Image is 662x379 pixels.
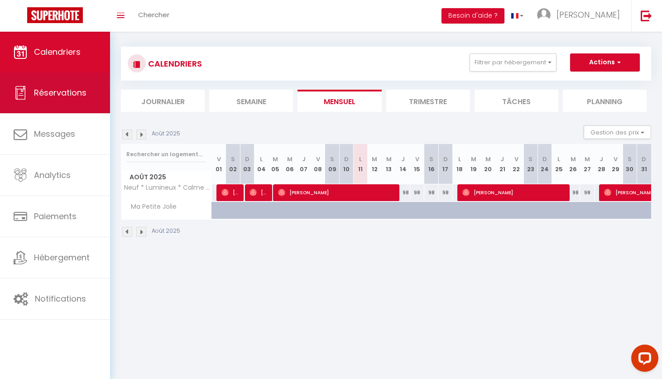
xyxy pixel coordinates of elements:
abbr: M [585,155,590,163]
div: 98 [424,184,438,201]
abbr: J [302,155,306,163]
abbr: M [571,155,576,163]
th: 25 [552,144,566,184]
th: 16 [424,144,438,184]
th: 31 [637,144,651,184]
button: Actions [570,53,640,72]
abbr: J [500,155,504,163]
abbr: L [260,155,263,163]
th: 09 [325,144,339,184]
h3: CALENDRIERS [146,53,202,74]
th: 02 [226,144,240,184]
span: [PERSON_NAME] [556,9,620,20]
abbr: D [443,155,448,163]
img: logout [641,10,652,21]
div: 98 [566,184,580,201]
th: 29 [609,144,623,184]
abbr: S [330,155,334,163]
abbr: V [415,155,419,163]
span: [PERSON_NAME] [249,184,268,201]
p: Août 2025 [152,130,180,138]
abbr: V [614,155,618,163]
abbr: D [542,155,547,163]
abbr: M [386,155,392,163]
span: [PERSON_NAME] [221,184,240,201]
abbr: M [273,155,278,163]
th: 27 [580,144,594,184]
li: Journalier [121,90,205,112]
p: Août 2025 [152,227,180,235]
abbr: J [600,155,603,163]
abbr: J [401,155,405,163]
th: 01 [212,144,226,184]
abbr: D [344,155,349,163]
li: Trimestre [386,90,470,112]
abbr: V [316,155,320,163]
th: 12 [368,144,382,184]
li: Planning [563,90,647,112]
th: 07 [297,144,311,184]
abbr: M [485,155,491,163]
th: 18 [453,144,467,184]
th: 06 [283,144,297,184]
th: 28 [595,144,609,184]
span: Notifications [35,293,86,304]
th: 05 [269,144,283,184]
div: 98 [410,184,424,201]
abbr: L [359,155,362,163]
abbr: S [528,155,532,163]
th: 14 [396,144,410,184]
th: 03 [240,144,254,184]
span: Calendriers [34,46,81,58]
th: 13 [382,144,396,184]
button: Gestion des prix [584,125,651,139]
abbr: D [642,155,646,163]
abbr: S [429,155,433,163]
span: Hébergement [34,252,90,263]
span: Réservations [34,87,86,98]
span: [PERSON_NAME] [278,184,395,201]
img: Super Booking [27,7,83,23]
th: 30 [623,144,637,184]
th: 15 [410,144,424,184]
button: Filtrer par hébergement [470,53,556,72]
th: 22 [509,144,523,184]
div: 98 [396,184,410,201]
span: Messages [34,128,75,139]
abbr: M [287,155,293,163]
iframe: LiveChat chat widget [624,341,662,379]
th: 24 [537,144,552,184]
th: 04 [254,144,268,184]
th: 23 [523,144,537,184]
abbr: V [514,155,518,163]
span: Ma Petite Jolie [123,202,179,212]
th: 10 [339,144,353,184]
li: Tâches [475,90,558,112]
li: Semaine [209,90,293,112]
input: Rechercher un logement... [126,146,206,163]
th: 21 [495,144,509,184]
abbr: S [231,155,235,163]
img: ... [537,8,551,22]
th: 19 [467,144,481,184]
div: 98 [580,184,594,201]
abbr: M [372,155,377,163]
abbr: M [471,155,476,163]
abbr: V [217,155,221,163]
abbr: L [557,155,560,163]
span: Chercher [138,10,169,19]
span: Analytics [34,169,71,181]
div: 98 [438,184,452,201]
span: Août 2025 [121,171,211,184]
th: 11 [353,144,367,184]
abbr: D [245,155,249,163]
span: [PERSON_NAME] [462,184,565,201]
abbr: S [628,155,632,163]
abbr: L [458,155,461,163]
th: 20 [481,144,495,184]
span: Neuf * Lumineux * Calme et à 15 mn de [GEOGRAPHIC_DATA] [123,184,213,191]
button: Besoin d'aide ? [441,8,504,24]
li: Mensuel [297,90,381,112]
th: 17 [438,144,452,184]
